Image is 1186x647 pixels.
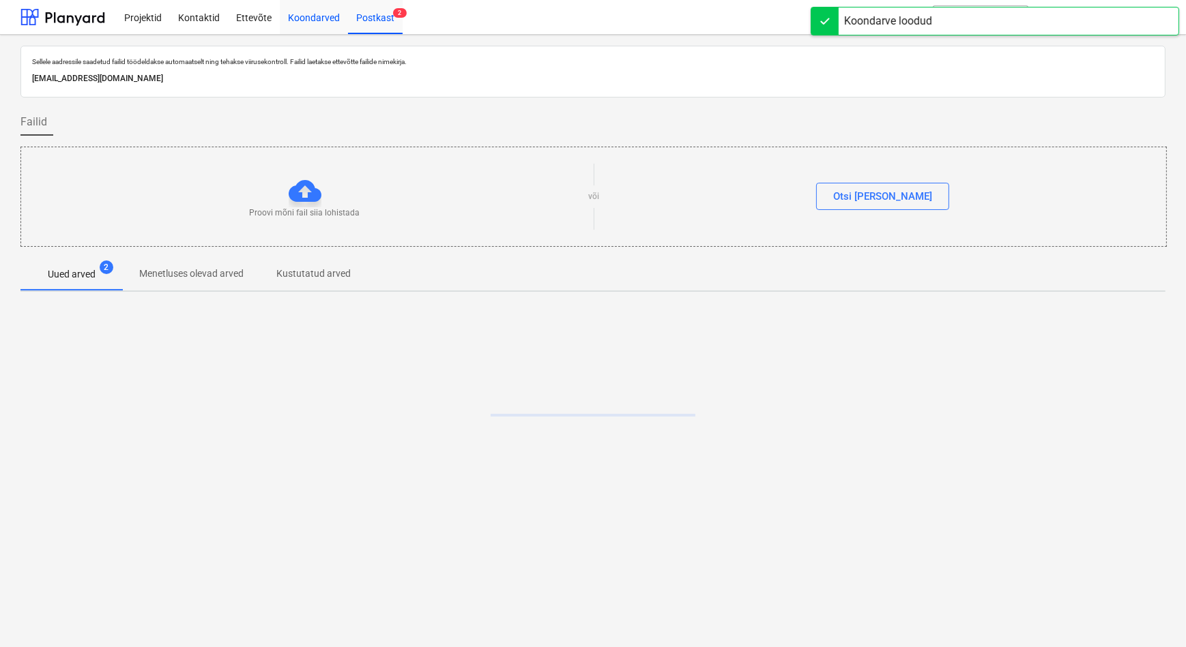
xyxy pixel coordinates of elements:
p: Sellele aadressile saadetud failid töödeldakse automaatselt ning tehakse viirusekontroll. Failid ... [32,57,1154,66]
iframe: Chat Widget [1118,582,1186,647]
span: 2 [393,8,407,18]
p: või [588,191,599,202]
p: Proovi mõni fail siia lohistada [250,207,360,219]
span: Failid [20,114,47,130]
button: Otsi [PERSON_NAME] [816,183,949,210]
div: Proovi mõni fail siia lohistadavõiOtsi [PERSON_NAME] [20,147,1167,247]
p: Kustutatud arved [276,267,351,281]
p: Uued arved [48,267,96,282]
div: Otsi [PERSON_NAME] [833,187,932,205]
p: [EMAIL_ADDRESS][DOMAIN_NAME] [32,72,1154,86]
span: 2 [100,260,113,274]
div: Koondarve loodud [844,13,932,29]
p: Menetluses olevad arved [139,267,244,281]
